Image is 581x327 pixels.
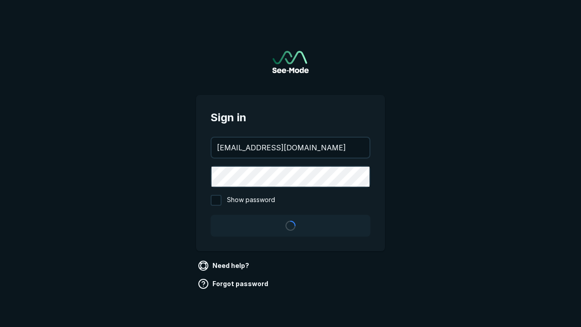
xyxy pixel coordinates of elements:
a: Forgot password [196,277,272,291]
a: Need help? [196,258,253,273]
span: Sign in [211,109,370,126]
a: Go to sign in [272,51,309,73]
span: Show password [227,195,275,206]
img: See-Mode Logo [272,51,309,73]
input: your@email.com [212,138,369,158]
